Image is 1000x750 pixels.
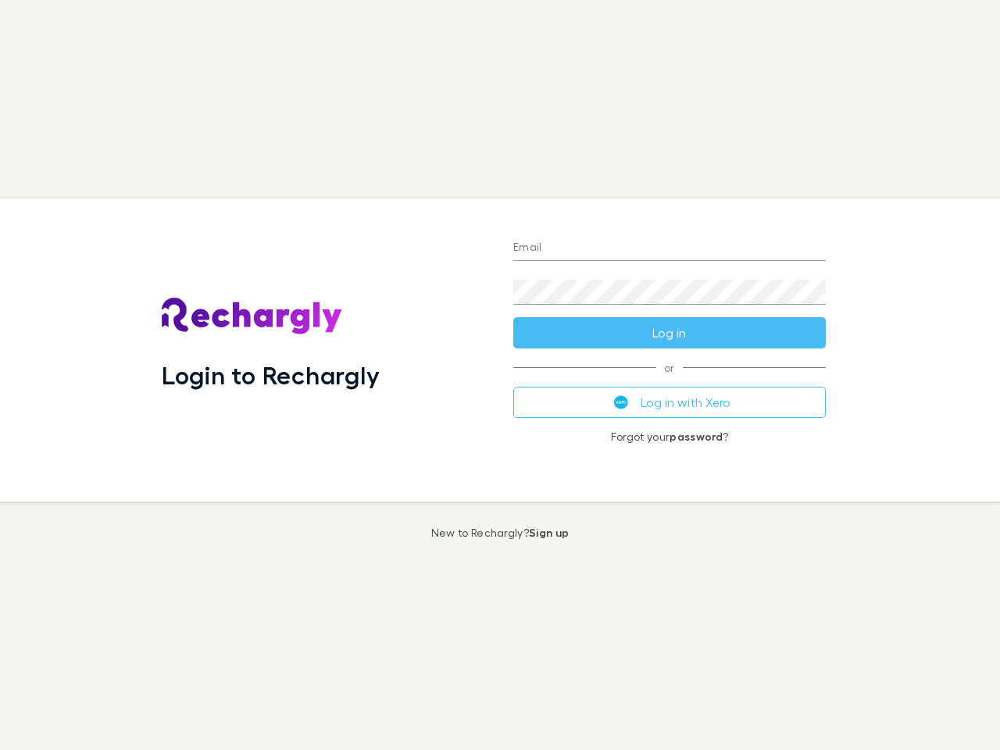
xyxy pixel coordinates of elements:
p: New to Rechargly? [431,527,570,539]
h1: Login to Rechargly [162,360,380,390]
button: Log in with Xero [513,387,826,418]
span: or [513,367,826,368]
button: Log in [513,317,826,348]
a: password [670,430,723,443]
p: Forgot your ? [513,430,826,443]
img: Xero's logo [614,395,628,409]
img: Rechargly's Logo [162,298,343,335]
a: Sign up [529,526,569,539]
